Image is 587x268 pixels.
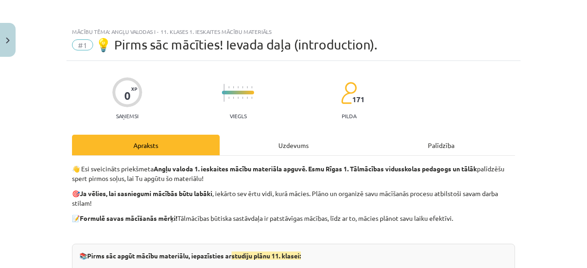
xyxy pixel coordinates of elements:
[131,86,137,91] span: XP
[72,164,515,183] p: 👋 Esi sveicināts priekšmeta palīdzēšu spert pirmos soļus, lai Tu apgūtu šo materiālu!
[242,97,243,99] img: icon-short-line-57e1e144782c952c97e751825c79c345078a6d821885a25fce030b3d8c18986b.svg
[72,189,515,208] p: 🎯 , iekārto sev ērtu vidi, kurā mācies. Plāno un organizē savu mācīšanās procesu atbilstoši savam...
[87,252,301,260] strong: Pirms sāc apgūt mācību materiālu, iepazīsties ar
[220,135,367,155] div: Uzdevums
[232,252,301,260] span: studiju plānu 11. klasei:
[367,135,515,155] div: Palīdzība
[79,251,508,261] p: 📚
[72,213,515,223] p: 📝 Tālmācības būtiska sastāvdaļa ir patstāvīgas mācības, līdz ar to, mācies plānot savu laiku efek...
[228,86,229,88] img: icon-short-line-57e1e144782c952c97e751825c79c345078a6d821885a25fce030b3d8c18986b.svg
[230,113,247,119] p: Viegls
[228,97,229,99] img: icon-short-line-57e1e144782c952c97e751825c79c345078a6d821885a25fce030b3d8c18986b.svg
[124,89,131,102] div: 0
[72,135,220,155] div: Apraksts
[154,164,477,173] strong: Angļu valoda 1. ieskaites mācību materiāla apguvē. Esmu Rīgas 1. Tālmācības vidusskolas pedagogs ...
[233,97,234,99] img: icon-short-line-57e1e144782c952c97e751825c79c345078a6d821885a25fce030b3d8c18986b.svg
[95,37,377,52] span: 💡 Pirms sāc mācīties! Ievada daļa (introduction).
[342,113,356,119] p: pilda
[72,39,93,50] span: #1
[242,86,243,88] img: icon-short-line-57e1e144782c952c97e751825c79c345078a6d821885a25fce030b3d8c18986b.svg
[341,82,357,104] img: students-c634bb4e5e11cddfef0936a35e636f08e4e9abd3cc4e673bd6f9a4125e45ecb1.svg
[224,84,225,102] img: icon-long-line-d9ea69661e0d244f92f715978eff75569469978d946b2353a9bb055b3ed8787d.svg
[238,86,238,88] img: icon-short-line-57e1e144782c952c97e751825c79c345078a6d821885a25fce030b3d8c18986b.svg
[6,38,10,44] img: icon-close-lesson-0947bae3869378f0d4975bcd49f059093ad1ed9edebbc8119c70593378902aed.svg
[233,86,234,88] img: icon-short-line-57e1e144782c952c97e751825c79c345078a6d821885a25fce030b3d8c18986b.svg
[80,189,212,197] strong: Ja vēlies, lai sasniegumi mācībās būtu labāki
[251,86,252,88] img: icon-short-line-57e1e144782c952c97e751825c79c345078a6d821885a25fce030b3d8c18986b.svg
[238,97,238,99] img: icon-short-line-57e1e144782c952c97e751825c79c345078a6d821885a25fce030b3d8c18986b.svg
[112,113,142,119] p: Saņemsi
[251,97,252,99] img: icon-short-line-57e1e144782c952c97e751825c79c345078a6d821885a25fce030b3d8c18986b.svg
[352,95,365,104] span: 171
[80,214,177,222] strong: Formulē savas mācīšanās mērķi!
[72,28,515,35] div: Mācību tēma: Angļu valodas i - 11. klases 1. ieskaites mācību materiāls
